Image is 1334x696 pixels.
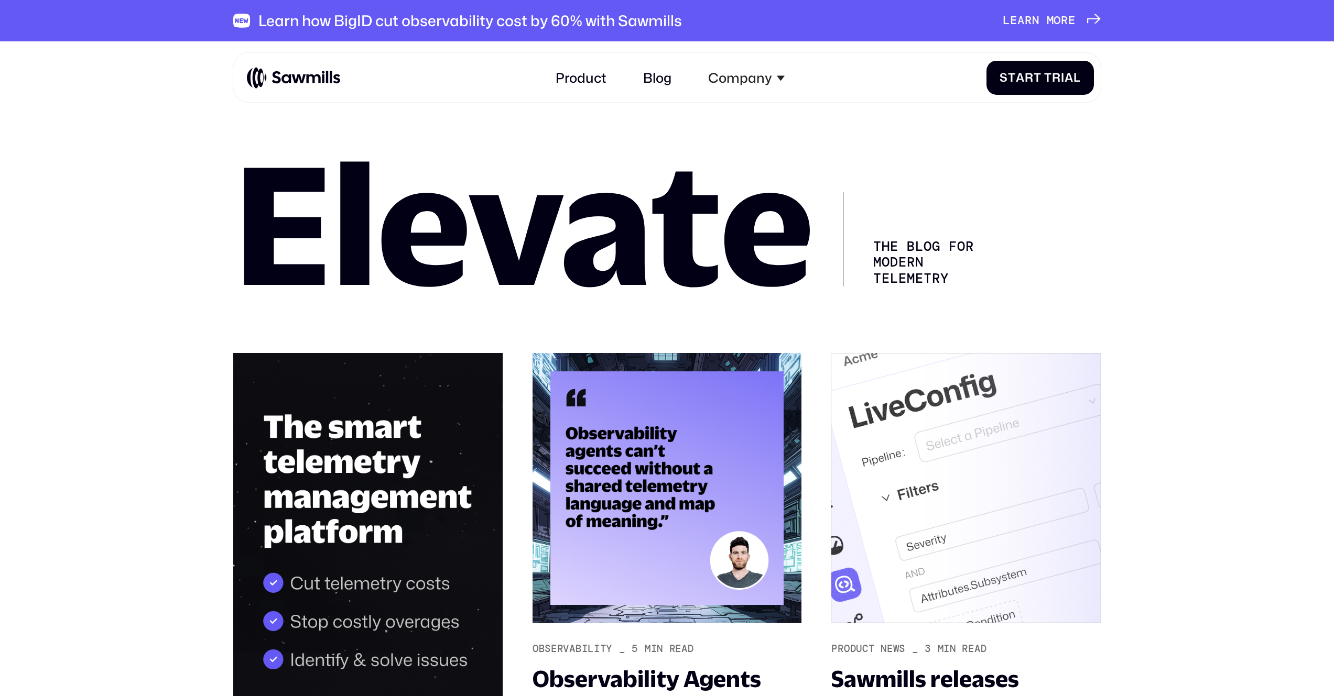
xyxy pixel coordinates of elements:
[1010,14,1017,28] span: e
[632,643,638,655] div: 5
[1017,14,1025,28] span: a
[1068,14,1076,28] span: e
[912,643,918,655] div: _
[986,61,1094,95] a: StartTrial
[645,643,694,655] div: min read
[1065,71,1073,85] span: a
[1025,71,1034,85] span: r
[233,158,813,286] h1: Elevate
[1025,14,1032,28] span: r
[1034,71,1042,85] span: t
[831,643,905,655] div: Product News
[1032,14,1039,28] span: n
[1044,71,1052,85] span: T
[1003,14,1100,28] a: Learnmore
[925,643,931,655] div: 3
[1008,71,1016,85] span: t
[843,192,977,286] div: The Blog for Modern telemetry
[938,643,987,655] div: min read
[1073,71,1081,85] span: l
[708,70,772,86] div: Company
[533,643,612,655] div: Observability
[1000,71,1008,85] span: S
[1047,14,1054,28] span: m
[1061,14,1068,28] span: r
[258,12,682,29] div: Learn how BigID cut observability cost by 60% with Sawmills
[633,60,681,96] a: Blog
[546,60,616,96] a: Product
[1016,71,1025,85] span: a
[1061,71,1065,85] span: i
[1054,14,1061,28] span: o
[619,643,625,655] div: _
[1003,14,1010,28] span: L
[1052,71,1061,85] span: r
[698,60,795,96] div: Company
